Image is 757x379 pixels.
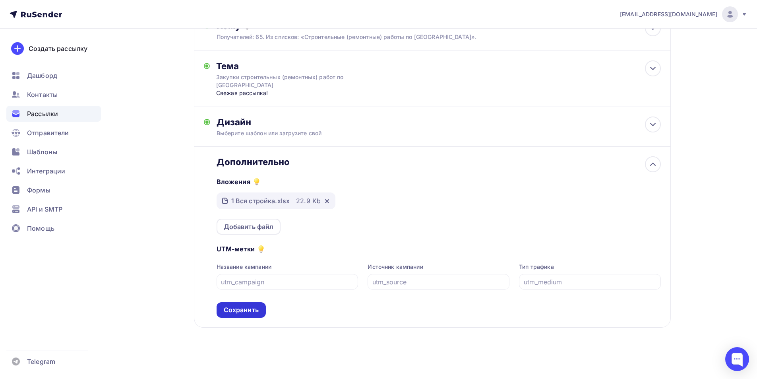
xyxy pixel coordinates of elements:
h5: Вложения [217,177,250,187]
div: Получателей: 65. Из списков: «Строительные (ремонтные) работы по [GEOGRAPHIC_DATA]». [217,33,617,41]
span: Шаблоны [27,147,57,157]
span: Рассылки [27,109,58,119]
h5: UTM-метки [217,244,255,254]
input: utm_source [372,277,505,287]
input: utm_campaign [221,277,354,287]
span: [EMAIL_ADDRESS][DOMAIN_NAME] [620,10,717,18]
input: utm_medium [524,277,656,287]
div: Выберите шаблон или загрузите свой [217,129,617,137]
div: Сохранить [224,305,259,315]
span: Отправители [27,128,69,138]
div: Название кампании [217,263,358,271]
a: Отправители [6,125,101,141]
div: Источник кампании [368,263,509,271]
span: API и SMTP [27,204,62,214]
div: Тема [216,60,373,72]
span: Интеграции [27,166,65,176]
a: Формы [6,182,101,198]
div: Дизайн [217,117,661,128]
a: Шаблоны [6,144,101,160]
span: Помощь [27,224,54,233]
div: Добавить файл [224,222,274,231]
div: 22.9 Kb [296,196,321,206]
div: Создать рассылку [29,44,87,53]
div: Закупки строительных (ремонтных) работ по [GEOGRAPHIC_DATA] [216,73,358,89]
div: 1 Вся стройка.xlsx [231,196,290,206]
a: [EMAIL_ADDRESS][DOMAIN_NAME] [620,6,747,22]
a: Рассылки [6,106,101,122]
a: Дашборд [6,68,101,84]
div: Тип трафика [519,263,661,271]
a: Контакты [6,87,101,103]
span: Контакты [27,90,58,99]
div: Дополнительно [217,156,661,167]
span: Telegram [27,357,55,366]
div: Свежая рассылка! [216,89,373,97]
span: Дашборд [27,71,57,80]
span: Формы [27,185,50,195]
